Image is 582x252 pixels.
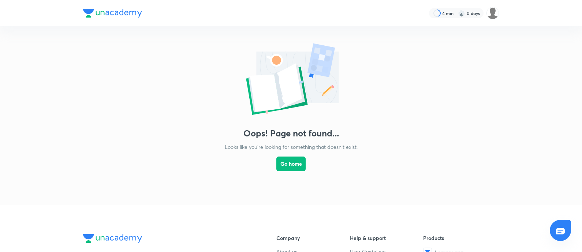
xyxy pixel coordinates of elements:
button: Go home [276,157,306,171]
p: Looks like you're looking for something that doesn't exist. [225,143,358,151]
img: Company Logo [83,234,142,243]
h6: Products [423,234,497,242]
img: streak [458,10,465,17]
a: Go home [276,151,306,190]
h3: Oops! Page not found... [243,128,339,139]
img: error [218,41,364,119]
img: Piali K [486,7,499,19]
a: Company Logo [83,234,253,245]
h6: Company [276,234,350,242]
img: Company Logo [83,9,142,18]
h6: Help & support [350,234,424,242]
